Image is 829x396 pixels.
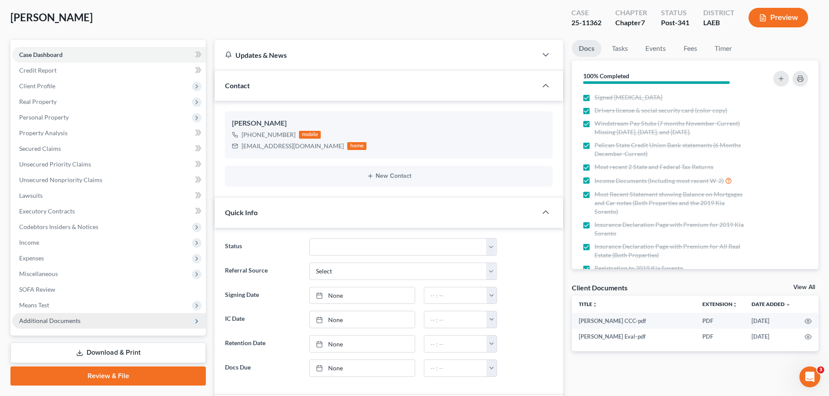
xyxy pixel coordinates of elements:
[225,208,258,216] span: Quick Info
[12,47,206,63] a: Case Dashboard
[310,311,415,328] a: None
[19,254,44,262] span: Expenses
[19,129,67,136] span: Property Analysis
[19,67,57,74] span: Credit Report
[571,18,601,28] div: 25-11362
[702,301,738,307] a: Extensionunfold_more
[10,343,206,363] a: Download & Print
[745,313,798,329] td: [DATE]
[347,142,366,150] div: home
[572,313,695,329] td: [PERSON_NAME] CCC-pdf
[594,106,727,115] span: Drivers license & social security card (color copy)
[12,188,206,203] a: Lawsuits
[19,145,61,152] span: Secured Claims
[793,284,815,290] a: View All
[424,360,487,376] input: -- : --
[242,142,344,150] div: [EMAIL_ADDRESS][DOMAIN_NAME]
[572,329,695,344] td: [PERSON_NAME] Eval-pdf
[424,336,487,352] input: -- : --
[19,301,49,309] span: Means Test
[676,40,704,57] a: Fees
[12,141,206,156] a: Secured Claims
[594,93,662,102] span: Signed [MEDICAL_DATA]
[817,366,824,373] span: 3
[19,223,98,230] span: Codebtors Insiders & Notices
[745,329,798,344] td: [DATE]
[310,287,415,304] a: None
[572,40,601,57] a: Docs
[579,301,597,307] a: Titleunfold_more
[695,313,745,329] td: PDF
[424,311,487,328] input: -- : --
[708,40,739,57] a: Timer
[594,220,749,238] span: Insurance Declaration Page with Premium for 2019 Kia Sorento
[12,156,206,172] a: Unsecured Priority Claims
[19,98,57,105] span: Real Property
[703,8,735,18] div: District
[583,72,629,80] strong: 100% Completed
[19,239,39,246] span: Income
[752,301,791,307] a: Date Added expand_more
[10,366,206,386] a: Review & File
[232,173,546,180] button: New Contact
[641,18,645,27] span: 7
[695,329,745,344] td: PDF
[19,207,75,215] span: Executory Contracts
[571,8,601,18] div: Case
[221,335,305,353] label: Retention Date
[592,302,597,307] i: unfold_more
[594,176,724,185] span: Income Documents (Including most recent W-2)
[19,192,43,199] span: Lawsuits
[12,172,206,188] a: Unsecured Nonpriority Claims
[12,282,206,297] a: SOFA Review
[19,270,58,277] span: Miscellaneous
[703,18,735,28] div: LAEB
[310,336,415,352] a: None
[12,125,206,141] a: Property Analysis
[594,190,749,216] span: Most Recent Statement showing Balance on Mortgages and Car notes (Both Properties and the 2019 Ki...
[221,238,305,256] label: Status
[799,366,820,387] iframe: Intercom live chat
[232,118,546,129] div: [PERSON_NAME]
[661,18,689,28] div: Post-341
[615,18,647,28] div: Chapter
[299,131,321,139] div: mobile
[424,287,487,304] input: -- : --
[594,163,713,171] span: Most recent 2 State and Federal Tax Returns
[225,81,250,90] span: Contact
[748,8,808,27] button: Preview
[242,130,295,139] div: [PHONE_NUMBER]
[661,8,689,18] div: Status
[594,242,749,260] span: Insurance Declaration Page with Premium for All Real Estate (Both Properties)
[221,263,305,280] label: Referral Source
[615,8,647,18] div: Chapter
[12,63,206,78] a: Credit Report
[225,50,527,60] div: Updates & News
[605,40,635,57] a: Tasks
[594,119,749,136] span: Windstream Pay Stubs (7 months November-Current) Missing [DATE], [DATE], and [DATE].
[221,287,305,304] label: Signing Date
[19,160,91,168] span: Unsecured Priority Claims
[594,264,683,273] span: Registration to 2019 Kia Sorento
[19,286,55,293] span: SOFA Review
[19,176,102,183] span: Unsecured Nonpriority Claims
[221,311,305,328] label: IC Date
[785,302,791,307] i: expand_more
[221,359,305,377] label: Docs Due
[310,360,415,376] a: None
[10,11,93,23] span: [PERSON_NAME]
[12,203,206,219] a: Executory Contracts
[19,51,63,58] span: Case Dashboard
[572,283,628,292] div: Client Documents
[732,302,738,307] i: unfold_more
[638,40,673,57] a: Events
[19,317,81,324] span: Additional Documents
[19,113,69,121] span: Personal Property
[19,82,55,90] span: Client Profile
[594,141,749,158] span: Pelican State Credit Union Bank statements (6 Months December-Current)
